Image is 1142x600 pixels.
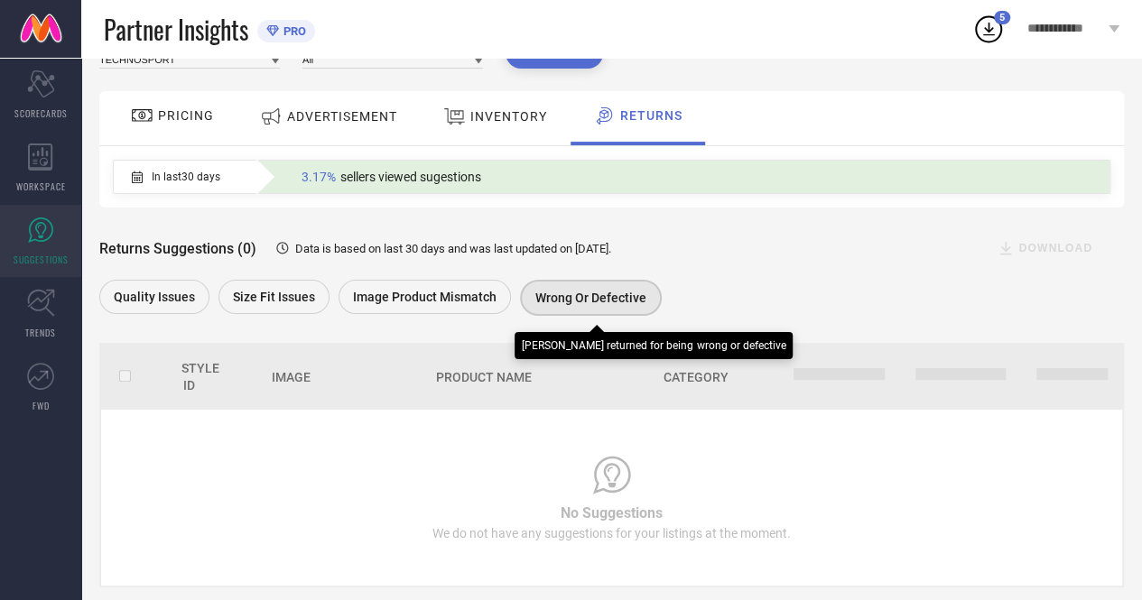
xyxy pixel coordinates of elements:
[436,370,532,384] span: Product Name
[181,361,219,392] span: Style Id
[99,240,256,257] span: Returns Suggestions (0)
[620,108,682,123] span: RETURNS
[470,109,547,124] span: INVENTORY
[14,106,68,120] span: SCORECARDS
[16,180,66,193] span: WORKSPACE
[32,399,50,412] span: FWD
[561,504,663,522] span: No Suggestions
[664,370,729,384] span: Category
[522,339,785,352] div: [PERSON_NAME] returned for being wrong or defective
[14,253,69,266] span: SUGGESTIONS
[432,526,791,540] span: We do not have any suggestions for your listings at the moment.
[152,171,220,183] span: In last 30 days
[233,290,315,304] span: Size fit issues
[292,165,490,189] div: Percentage of sellers who have viewed suggestions for the current Insight Type
[272,370,311,384] span: Image
[158,108,214,123] span: PRICING
[295,242,611,255] span: Data is based on last 30 days and was last updated on [DATE] .
[287,109,397,124] span: ADVERTISEMENT
[302,170,336,184] span: 3.17%
[340,170,481,184] span: sellers viewed sugestions
[353,290,497,304] span: Image product mismatch
[999,12,1005,23] span: 5
[535,291,646,305] span: Wrong or Defective
[114,290,195,304] span: Quality issues
[104,11,248,48] span: Partner Insights
[279,24,306,38] span: PRO
[25,326,56,339] span: TRENDS
[972,13,1005,45] div: Open download list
